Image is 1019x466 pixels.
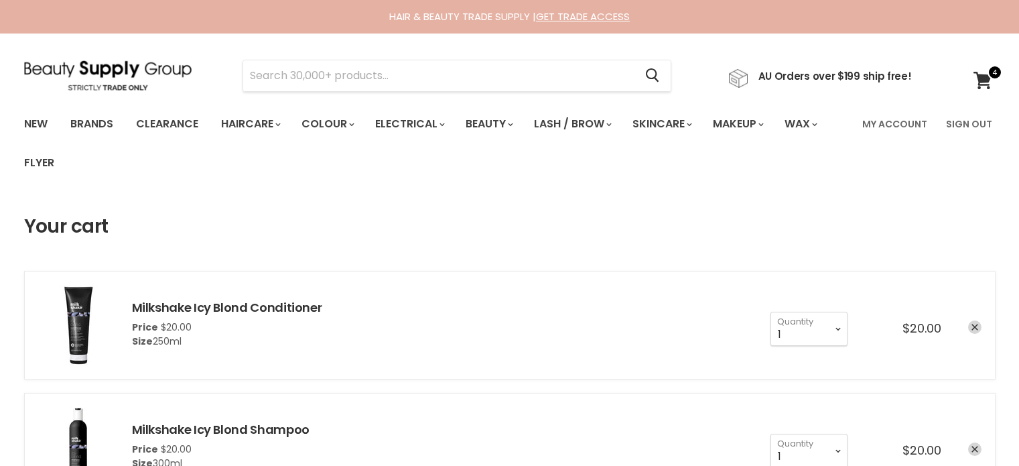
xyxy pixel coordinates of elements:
[770,312,847,345] select: Quantity
[243,60,671,92] form: Product
[14,149,64,177] a: Flyer
[132,421,310,438] a: Milkshake Icy Blond Shampoo
[536,9,630,23] a: GET TRADE ACCESS
[132,443,158,456] span: Price
[622,110,700,138] a: Skincare
[132,321,158,334] span: Price
[456,110,521,138] a: Beauty
[38,285,119,365] img: Milkshake Icy Blond Conditioner - 250ml
[7,10,1012,23] div: HAIR & BEAUTY TRADE SUPPLY |
[635,60,671,91] button: Search
[854,110,935,138] a: My Account
[14,105,854,182] ul: Main menu
[524,110,620,138] a: Lash / Brow
[938,110,1000,138] a: Sign Out
[211,110,289,138] a: Haircare
[365,110,453,138] a: Electrical
[7,105,1012,182] nav: Main
[14,110,58,138] a: New
[132,335,153,348] span: Size
[902,320,941,337] span: $20.00
[24,216,109,237] h1: Your cart
[132,299,322,316] a: Milkshake Icy Blond Conditioner
[968,321,981,334] a: remove Milkshake Icy Blond Conditioner
[161,321,192,334] span: $20.00
[703,110,772,138] a: Makeup
[902,442,941,459] span: $20.00
[291,110,362,138] a: Colour
[161,443,192,456] span: $20.00
[243,60,635,91] input: Search
[132,335,322,349] div: 250ml
[952,403,1006,453] iframe: Gorgias live chat messenger
[774,110,825,138] a: Wax
[126,110,208,138] a: Clearance
[60,110,123,138] a: Brands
